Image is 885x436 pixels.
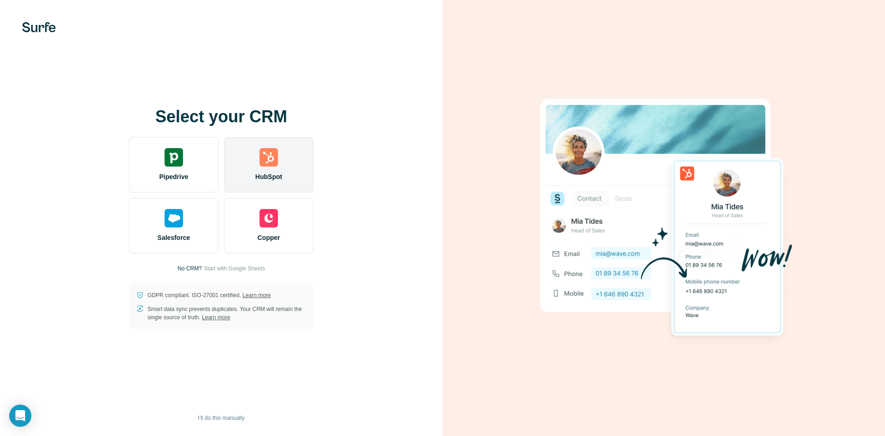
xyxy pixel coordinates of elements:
p: No CRM? [177,264,202,273]
img: pipedrive's logo [165,148,183,167]
img: Surfe's logo [22,22,56,32]
div: Open Intercom Messenger [9,405,31,427]
p: GDPR compliant. ISO-27001 certified. [147,291,271,299]
span: HubSpot [255,172,282,181]
span: Copper [258,233,280,242]
p: Smart data sync prevents duplicates. Your CRM will remain the single source of truth. [147,305,306,322]
img: copper's logo [260,209,278,227]
img: salesforce's logo [165,209,183,227]
button: I’ll do this manually [191,411,251,425]
a: Learn more [242,292,271,299]
h1: Select your CRM [129,108,313,126]
span: Pipedrive [159,172,188,181]
span: I’ll do this manually [198,414,244,422]
img: hubspot's logo [260,148,278,167]
button: Start with Google Sheets [204,264,265,273]
a: Learn more [202,314,230,321]
img: HUBSPOT image [535,84,793,352]
span: Salesforce [158,233,190,242]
